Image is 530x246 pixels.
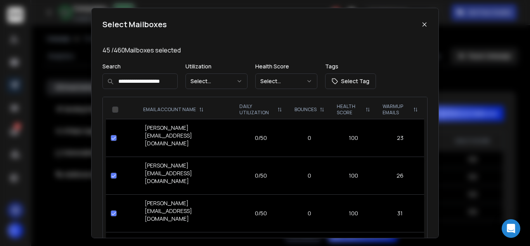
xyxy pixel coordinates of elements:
[255,63,317,70] p: Health Score
[325,63,376,70] p: Tags
[102,45,428,55] p: 45 / 460 Mailboxes selected
[185,63,248,70] p: Utilization
[325,73,376,89] button: Select Tag
[102,63,178,70] p: Search
[102,19,167,30] h1: Select Mailboxes
[255,73,317,89] button: Select...
[502,219,520,238] div: Open Intercom Messenger
[185,73,248,89] button: Select...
